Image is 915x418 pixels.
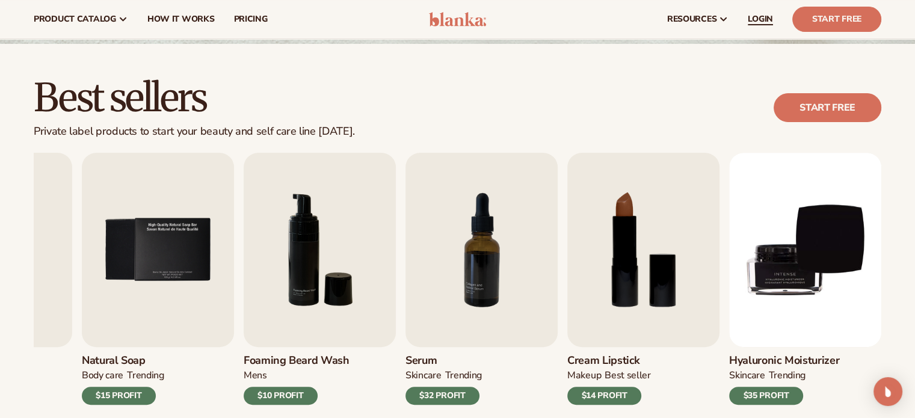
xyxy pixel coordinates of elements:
div: TRENDING [445,369,481,382]
h3: Cream Lipstick [567,354,651,367]
span: pricing [233,14,267,24]
a: 5 / 9 [82,153,234,405]
div: SKINCARE [729,369,765,382]
span: resources [667,14,716,24]
span: product catalog [34,14,116,24]
h3: Natural Soap [82,354,164,367]
div: SKINCARE [405,369,441,382]
div: $14 PROFIT [567,387,641,405]
span: LOGIN [748,14,773,24]
img: logo [429,12,486,26]
div: $35 PROFIT [729,387,803,405]
h3: Hyaluronic moisturizer [729,354,839,367]
h3: Serum [405,354,482,367]
h2: Best sellers [34,78,355,118]
a: Start Free [792,7,881,32]
div: TRENDING [768,369,805,382]
div: $32 PROFIT [405,387,479,405]
span: How It Works [147,14,215,24]
div: Open Intercom Messenger [873,377,902,406]
a: 9 / 9 [729,153,881,405]
h3: Foaming beard wash [244,354,350,367]
a: 8 / 9 [567,153,719,405]
div: MAKEUP [567,369,601,382]
a: 7 / 9 [405,153,558,405]
a: Start free [774,93,881,122]
div: $10 PROFIT [244,387,318,405]
div: mens [244,369,267,382]
div: $15 PROFIT [82,387,156,405]
div: BODY Care [82,369,123,382]
div: Private label products to start your beauty and self care line [DATE]. [34,125,355,138]
div: BEST SELLER [605,369,651,382]
div: TRENDING [127,369,164,382]
a: 6 / 9 [244,153,396,405]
